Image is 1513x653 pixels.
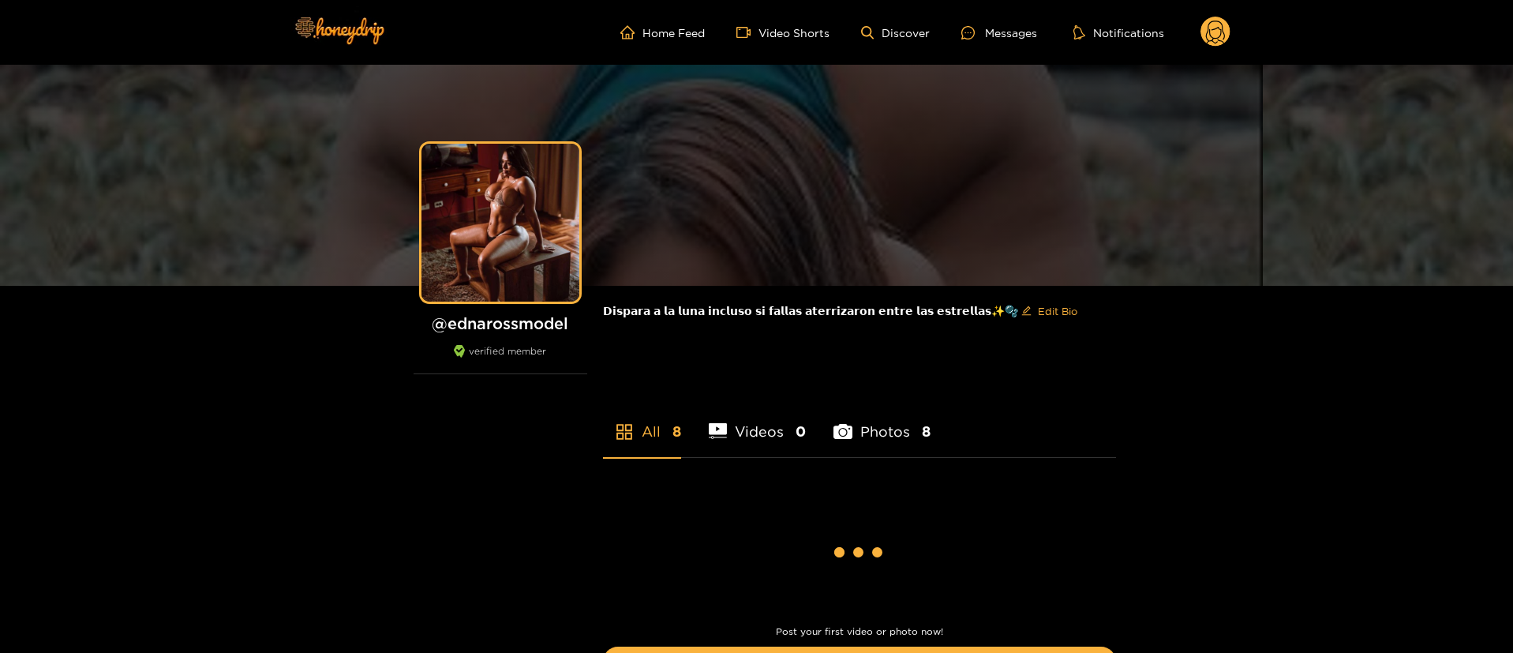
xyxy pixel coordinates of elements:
[736,25,830,39] a: Video Shorts
[620,25,642,39] span: home
[414,313,587,333] h1: @ ednarossmodel
[1018,298,1080,324] button: editEdit Bio
[603,386,681,457] li: All
[1021,306,1032,317] span: edit
[736,25,758,39] span: video-camera
[961,24,1037,42] div: Messages
[603,286,1116,336] div: 𝗗𝗶𝘀𝗽𝗮𝗿𝗮 𝗮 𝗹𝗮 𝗹𝘂𝗻𝗮 𝗶𝗻𝗰𝗹𝘂𝘀𝗼 𝘀𝗶 𝗳𝗮𝗹𝗹𝗮𝘀 𝗮𝘁𝗲𝗿𝗿𝗶𝘇𝗮𝗿𝗼𝗻 𝗲𝗻𝘁𝗿𝗲 𝗹𝗮𝘀 𝗲𝘀𝘁𝗿𝗲𝗹𝗹𝗮𝘀✨🫧
[615,422,634,441] span: appstore
[1069,24,1169,40] button: Notifications
[620,25,705,39] a: Home Feed
[414,345,587,374] div: verified member
[709,386,807,457] li: Videos
[922,422,931,441] span: 8
[861,26,930,39] a: Discover
[1038,303,1077,319] span: Edit Bio
[833,386,931,457] li: Photos
[603,626,1116,637] p: Post your first video or photo now!
[672,422,681,441] span: 8
[796,422,806,441] span: 0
